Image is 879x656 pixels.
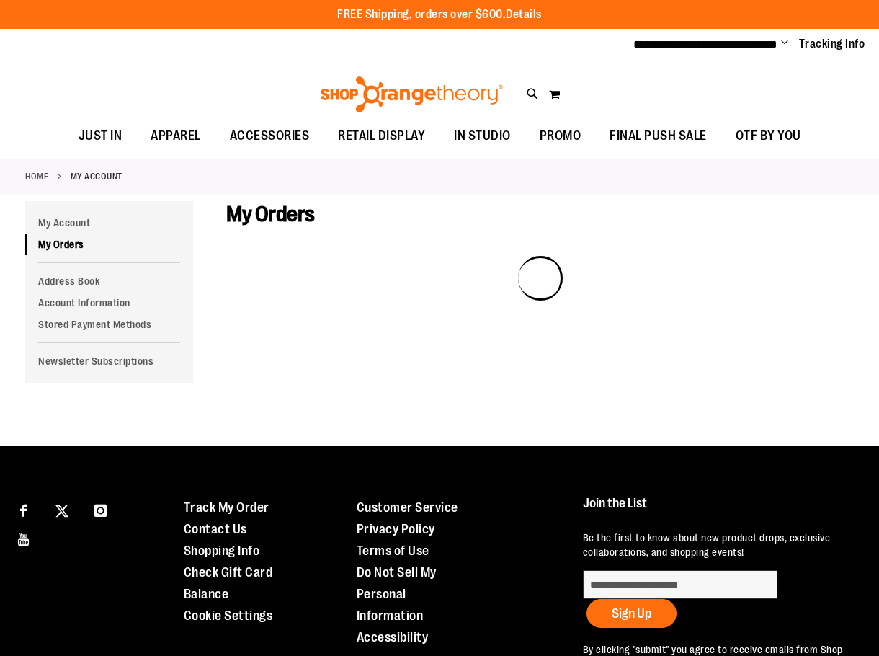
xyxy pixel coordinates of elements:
[583,570,777,599] input: enter email
[11,497,36,522] a: Visit our Facebook page
[525,120,596,153] a: PROMO
[64,120,137,153] a: JUST IN
[11,526,36,551] a: Visit our Youtube page
[357,500,458,515] a: Customer Service
[721,120,816,153] a: OTF BY YOU
[357,565,437,623] a: Do Not Sell My Personal Information
[337,6,542,23] p: FREE Shipping, orders over $600.
[736,120,801,152] span: OTF BY YOU
[781,37,788,51] button: Account menu
[25,350,193,372] a: Newsletter Subscriptions
[79,120,122,152] span: JUST IN
[25,314,193,335] a: Stored Payment Methods
[799,36,865,52] a: Tracking Info
[612,606,651,621] span: Sign Up
[357,522,435,536] a: Privacy Policy
[71,170,122,183] strong: My Account
[184,565,273,601] a: Check Gift Card Balance
[357,630,429,644] a: Accessibility
[151,120,201,152] span: APPAREL
[55,505,68,518] img: Twitter
[226,202,315,226] span: My Orders
[318,76,505,112] img: Shop Orangetheory
[338,120,425,152] span: RETAIL DISPLAY
[25,270,193,292] a: Address Book
[506,8,542,21] a: Details
[439,120,525,153] a: IN STUDIO
[357,544,429,558] a: Terms of Use
[215,120,324,153] a: ACCESSORIES
[586,599,677,628] button: Sign Up
[184,544,260,558] a: Shopping Info
[25,170,48,183] a: Home
[583,531,855,559] p: Be the first to know about new product drops, exclusive collaborations, and shopping events!
[454,120,511,152] span: IN STUDIO
[610,120,707,152] span: FINAL PUSH SALE
[595,120,721,153] a: FINAL PUSH SALE
[88,497,113,522] a: Visit our Instagram page
[184,522,247,536] a: Contact Us
[324,120,439,153] a: RETAIL DISPLAY
[25,212,193,234] a: My Account
[230,120,310,152] span: ACCESSORIES
[136,120,215,153] a: APPAREL
[184,500,269,515] a: Track My Order
[583,497,855,523] h4: Join the List
[25,234,193,255] a: My Orders
[184,608,273,623] a: Cookie Settings
[25,292,193,314] a: Account Information
[50,497,75,522] a: Visit our X page
[540,120,581,152] span: PROMO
